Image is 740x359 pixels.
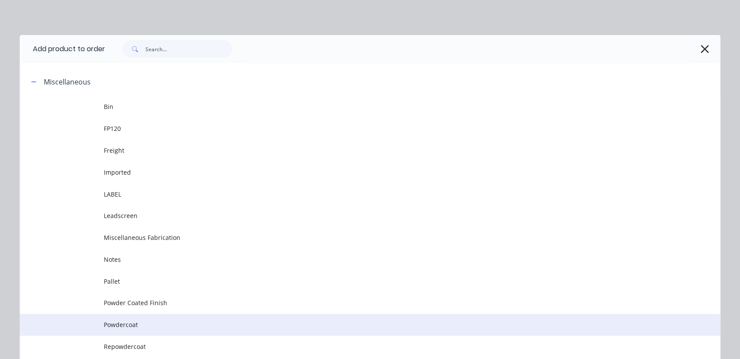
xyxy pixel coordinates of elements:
[104,168,597,177] span: Imported
[104,124,597,133] span: FP120
[44,77,91,87] div: Miscellaneous
[104,233,597,242] span: Miscellaneous Fabrication
[104,190,597,199] span: LABEL
[104,342,597,351] span: Repowdercoat
[104,298,597,307] span: Powder Coated Finish
[104,277,597,286] span: Pallet
[104,146,597,155] span: Freight
[145,40,232,58] input: Search...
[104,211,597,220] span: Leadscreen
[20,35,105,63] div: Add product to order
[104,102,597,111] span: Bin
[104,320,597,329] span: Powdercoat
[104,255,597,264] span: Notes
